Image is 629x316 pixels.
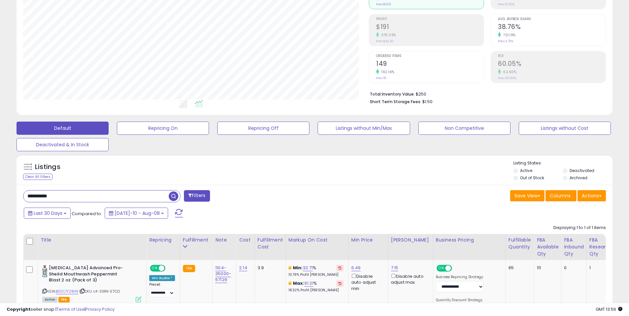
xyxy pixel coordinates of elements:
img: 41CyhVZlD3L._SL40_.jpg [42,265,47,278]
button: Non Competitive [418,122,510,135]
div: Preset: [149,282,175,297]
button: Save View [510,190,544,201]
small: Prev: $336 [376,2,391,6]
small: 721.19% [501,33,516,38]
b: Min: [293,265,303,271]
span: Avg. Buybox Share [498,17,606,21]
button: [DATE]-10 - Aug-08 [105,208,168,219]
div: Title [41,237,144,244]
small: Prev: 36.93% [498,76,516,80]
div: Cost [239,237,252,244]
a: Terms of Use [56,306,85,312]
span: Ordered Items [376,54,484,58]
div: Disable auto adjust min [351,273,383,292]
b: [MEDICAL_DATA] Advanced Pro-Sheild Mouthwash Peppermint Blast 2 oz (Pack of 3) [49,265,129,285]
label: Out of Stock [520,175,544,181]
div: Displaying 1 to 1 of 1 items [553,225,606,231]
b: Total Inventory Value: [370,91,415,97]
div: Markup on Cost [289,237,346,244]
button: Repricing Off [217,122,309,135]
a: 7.15 [391,265,399,271]
small: Prev: 51 [376,76,386,80]
div: Note [215,237,233,244]
div: Win BuyBox * [149,275,175,281]
span: OFF [164,266,175,271]
small: Prev: 4.72% [498,39,513,43]
span: Profit [376,17,484,21]
p: Listing States: [513,160,612,166]
h2: $191 [376,23,484,32]
label: Quantity Discount Strategy: [436,298,484,302]
span: OFF [451,266,462,271]
span: Last 30 Days [34,210,62,216]
b: Max: [293,280,304,286]
span: | SKU: L4-33RK-E7CD [79,289,120,294]
label: Business Repricing Strategy: [436,275,484,279]
button: Filters [184,190,210,202]
a: 61.21 [304,280,314,287]
a: 1104-35000-67129 [215,265,231,283]
div: [PERSON_NAME] [391,237,430,244]
span: All listings currently available for purchase on Amazon [42,297,57,302]
h2: 38.76% [498,23,606,32]
div: Repricing [149,237,177,244]
small: 192.16% [379,70,395,74]
div: Fulfillment Cost [258,237,283,250]
span: $1.50 [422,99,433,105]
div: Business Pricing [436,237,503,244]
div: FBA Researching Qty [589,237,619,257]
button: Last 30 Days [24,208,71,219]
a: B00L7FZ84K [56,289,78,294]
b: Short Term Storage Fees: [370,99,421,104]
span: Columns [550,192,571,199]
small: 375.09% [379,33,396,38]
div: % [289,280,343,293]
span: FBA [58,297,70,302]
div: FBA Available Qty [537,237,558,257]
a: 32.71 [303,265,313,271]
div: FBA inbound Qty [564,237,584,257]
label: Deactivated [570,168,594,173]
label: Archived [570,175,587,181]
div: 65 [508,265,529,271]
li: $250 [370,90,601,98]
button: Default [17,122,109,135]
button: Actions [577,190,606,201]
div: Fulfillable Quantity [508,237,531,250]
h2: 149 [376,60,484,69]
div: 1 [589,265,617,271]
a: Privacy Policy [86,306,115,312]
th: The percentage added to the cost of goods (COGS) that forms the calculator for Min & Max prices. [286,234,348,260]
span: Compared to: [72,211,102,217]
small: FBA [183,265,195,272]
div: 0 [564,265,581,271]
div: Min Price [351,237,385,244]
span: ON [437,266,445,271]
a: 2.14 [239,265,247,271]
small: Prev: $40.30 [376,39,394,43]
small: 62.60% [501,70,516,74]
p: 18.32% Profit [PERSON_NAME] [289,288,343,293]
button: Listings without Min/Max [318,122,410,135]
button: Repricing On [117,122,209,135]
p: 10.79% Profit [PERSON_NAME] [289,273,343,277]
h2: 60.05% [498,60,606,69]
div: ASIN: [42,265,141,302]
button: Listings without Cost [519,122,611,135]
div: Disable auto adjust max [391,273,428,285]
div: Fulfillment [183,237,210,244]
strong: Copyright [7,306,31,312]
span: ROI [498,54,606,58]
span: [DATE]-10 - Aug-08 [115,210,160,216]
button: Deactivated & In Stock [17,138,109,151]
a: 6.49 [351,265,361,271]
div: 3.9 [258,265,281,271]
span: 2025-09-8 13:56 GMT [596,306,622,312]
div: seller snap | | [7,306,115,313]
h5: Listings [35,162,60,172]
span: ON [151,266,159,271]
small: Prev: 12.00% [498,2,514,6]
div: Clear All Filters [23,174,52,180]
div: 111 [537,265,556,271]
button: Columns [545,190,577,201]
